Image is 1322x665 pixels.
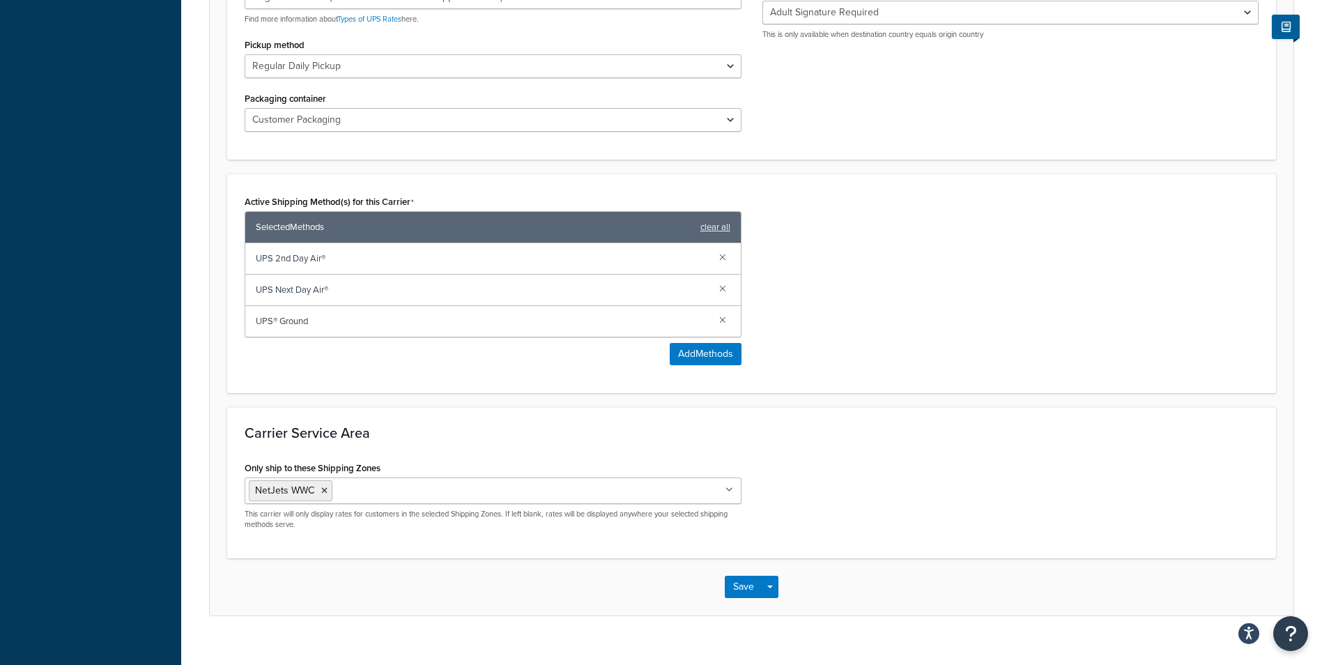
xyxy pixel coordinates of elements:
[256,249,708,268] span: UPS 2nd Day Air®
[762,29,1259,40] p: This is only available when destination country equals origin country
[245,14,741,24] p: Find more information about here.
[245,425,1259,441] h3: Carrier Service Area
[256,280,708,300] span: UPS Next Day Air®
[337,13,401,24] a: Types of UPS Rates
[245,509,741,530] p: This carrier will only display rates for customers in the selected Shipping Zones. If left blank,...
[245,40,305,50] label: Pickup method
[670,343,741,365] button: AddMethods
[256,312,708,331] span: UPS® Ground
[245,93,326,104] label: Packaging container
[255,483,314,498] span: NetJets WWC
[1272,15,1300,39] button: Show Help Docs
[245,197,414,208] label: Active Shipping Method(s) for this Carrier
[256,217,693,237] span: Selected Methods
[245,463,381,473] label: Only ship to these Shipping Zones
[725,576,762,598] button: Save
[1273,616,1308,651] button: Open Resource Center
[700,217,730,237] a: clear all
